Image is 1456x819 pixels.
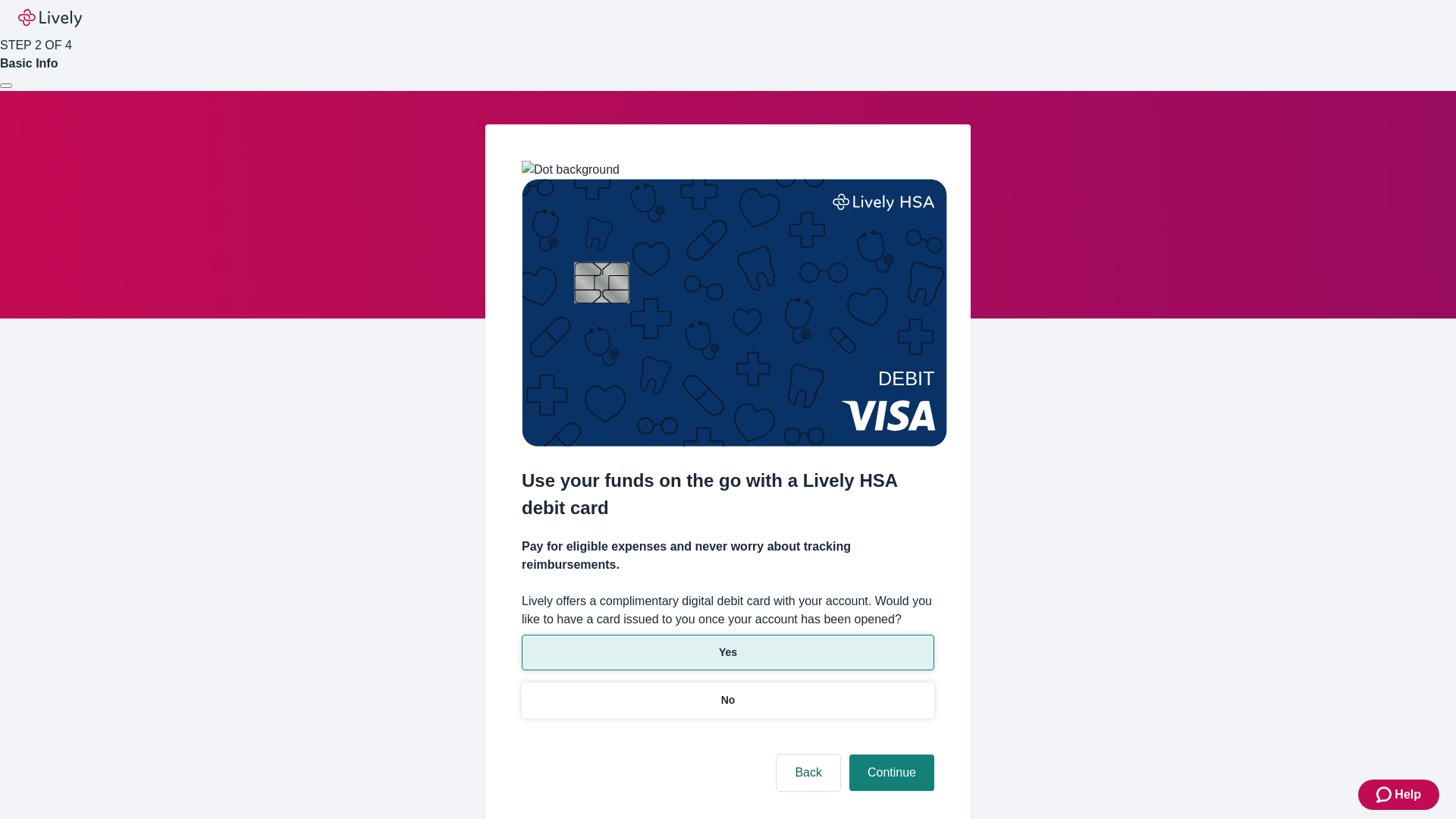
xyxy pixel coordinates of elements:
[1376,786,1395,804] svg: Zendesk support icon
[522,467,934,522] h2: Use your funds on the go with a Lively HSA debit card
[1395,786,1421,804] span: Help
[18,9,82,27] img: Lively
[522,179,947,447] img: Debit card
[522,682,934,718] button: No
[522,538,934,574] h4: Pay for eligible expenses and never worry about tracking reimbursements.
[849,755,934,791] button: Continue
[1358,780,1439,810] button: Zendesk support iconHelp
[522,161,620,179] img: Dot background
[719,645,737,661] p: Yes
[522,635,934,670] button: Yes
[777,755,840,791] button: Back
[721,692,736,708] p: No
[522,592,934,629] label: Lively offers a complimentary digital debit card with your account. Would you like to have a card...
